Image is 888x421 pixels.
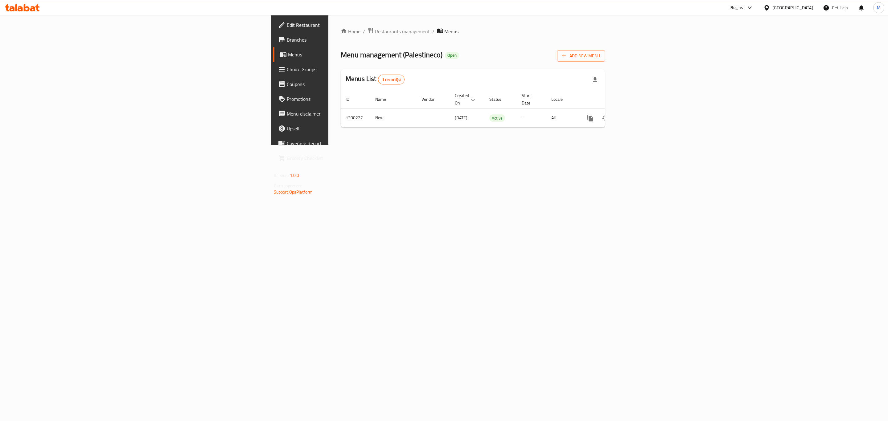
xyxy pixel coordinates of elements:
a: Coverage Report [273,136,419,151]
span: Open [445,53,459,58]
a: Promotions [273,92,419,106]
span: Menu disclaimer [287,110,414,117]
span: Edit Restaurant [287,21,414,29]
span: Coupons [287,80,414,88]
button: Add New Menu [557,50,605,62]
span: ID [346,96,357,103]
button: Change Status [598,111,613,125]
button: more [583,111,598,125]
nav: breadcrumb [341,27,605,35]
span: M [877,4,881,11]
span: Menus [288,51,414,58]
span: Status [489,96,509,103]
span: [DATE] [455,114,467,122]
span: Vendor [421,96,442,103]
a: Edit Restaurant [273,18,419,32]
table: enhanced table [341,90,647,128]
span: Created On [455,92,477,107]
li: / [432,28,434,35]
span: Coverage Report [287,140,414,147]
td: - [517,108,546,127]
div: Plugins [730,4,743,11]
span: Choice Groups [287,66,414,73]
a: Coupons [273,77,419,92]
span: Locale [551,96,571,103]
div: Open [445,52,459,59]
a: Support.OpsPlatform [274,188,313,196]
span: 1.0.0 [290,171,299,179]
span: Name [375,96,394,103]
div: Total records count [378,75,405,84]
h2: Menus List [346,74,405,84]
span: Grocery Checklist [287,154,414,162]
a: Menu disclaimer [273,106,419,121]
span: Add New Menu [562,52,600,60]
a: Menus [273,47,419,62]
span: Start Date [522,92,539,107]
span: Promotions [287,95,414,103]
span: Active [489,115,505,122]
div: [GEOGRAPHIC_DATA] [772,4,813,11]
div: Active [489,114,505,122]
span: Get support on: [274,182,302,190]
span: 1 record(s) [378,77,405,83]
a: Upsell [273,121,419,136]
td: All [546,108,578,127]
span: Menus [444,28,458,35]
span: Branches [287,36,414,43]
a: Grocery Checklist [273,151,419,166]
span: Upsell [287,125,414,132]
span: Version: [274,171,289,179]
div: Export file [588,72,602,87]
a: Choice Groups [273,62,419,77]
th: Actions [578,90,647,109]
a: Branches [273,32,419,47]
